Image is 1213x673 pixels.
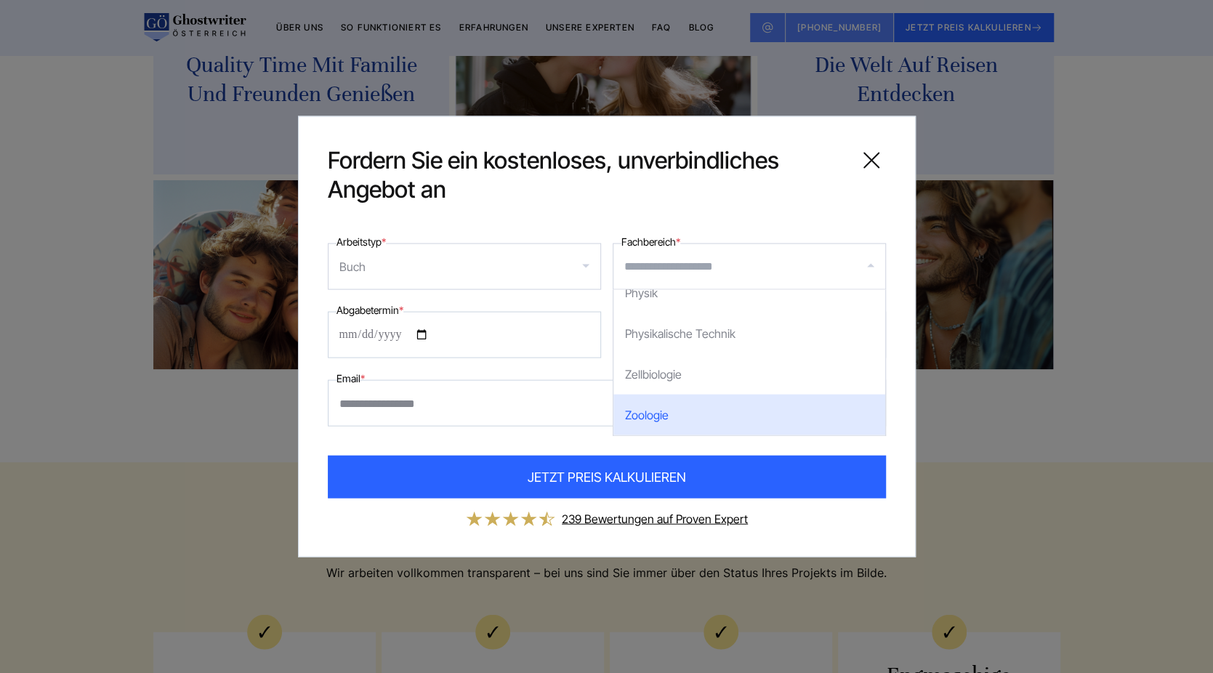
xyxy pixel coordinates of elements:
[562,512,748,526] a: 239 Bewertungen auf Proven Expert
[337,233,386,251] label: Arbeitstyp
[328,146,845,204] span: Fordern Sie ein kostenloses, unverbindliches Angebot an
[613,273,885,313] div: Physik
[613,313,885,354] div: Physikalische Technik
[621,233,680,251] label: Fachbereich
[328,456,886,499] button: JETZT PREIS KALKULIEREN
[613,395,885,435] div: Zoologie
[528,467,686,487] span: JETZT PREIS KALKULIEREN
[337,302,403,319] label: Abgabetermin
[337,370,365,387] label: Email
[339,255,366,278] div: Buch
[613,354,885,395] div: Zellbiologie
